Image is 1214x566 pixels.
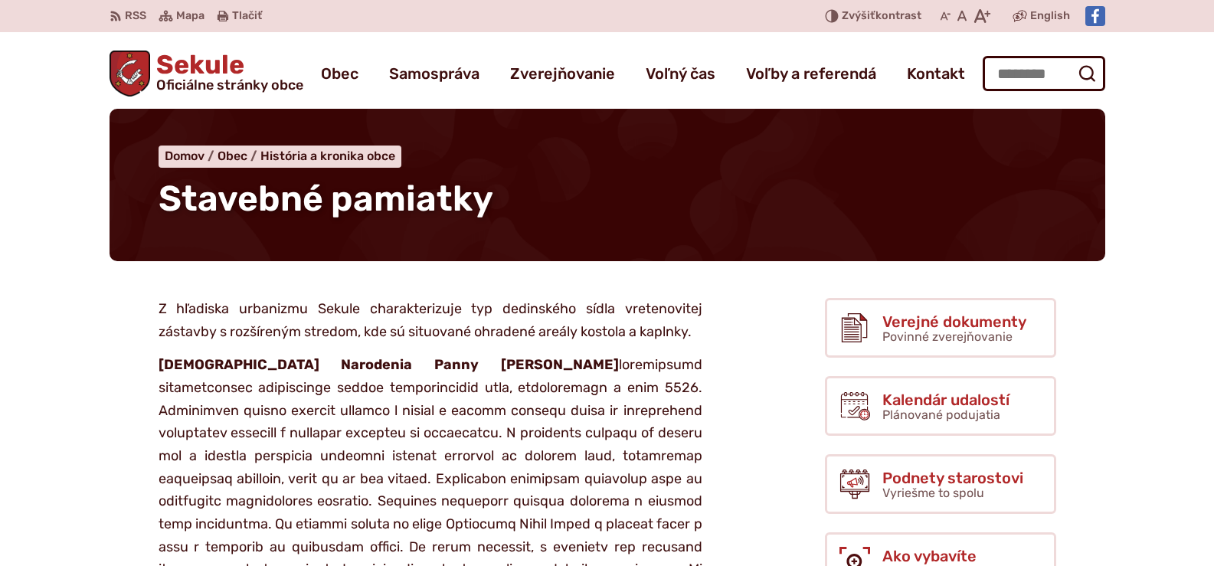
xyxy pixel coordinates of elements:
a: Verejné dokumenty Povinné zverejňovanie [825,298,1056,358]
span: Povinné zverejňovanie [882,329,1013,344]
span: Domov [165,149,205,163]
a: Podnety starostovi Vyriešme to spolu [825,454,1056,514]
span: Zvýšiť [842,9,875,22]
span: Tlačiť [232,10,262,23]
a: Voľný čas [646,52,715,95]
span: Ako vybavíte [882,548,1034,564]
a: Domov [165,149,218,163]
span: Obec [218,149,247,163]
img: Prejsť na Facebook stránku [1085,6,1105,26]
p: Z hľadiska urbanizmu Sekule charakterizuje typ dedinského sídla vretenovitej zástavby s rozšírený... [159,298,702,343]
span: English [1030,7,1070,25]
img: Prejsť na domovskú stránku [110,51,151,97]
span: Verejné dokumenty [882,313,1026,330]
a: Obec [321,52,358,95]
a: História a kronika obce [260,149,395,163]
span: Oficiálne stránky obce [156,78,303,92]
a: Logo Sekule, prejsť na domovskú stránku. [110,51,304,97]
a: Obec [218,149,260,163]
a: Samospráva [389,52,479,95]
a: Kontakt [907,52,965,95]
span: Vyriešme to spolu [882,486,984,500]
a: Kalendár udalostí Plánované podujatia [825,376,1056,436]
span: Plánované podujatia [882,407,1000,422]
a: Zverejňovanie [510,52,615,95]
span: RSS [125,7,146,25]
strong: [DEMOGRAPHIC_DATA] Narodenia Panny [PERSON_NAME] [159,356,619,373]
span: Sekule [150,52,303,92]
a: Voľby a referendá [746,52,876,95]
span: Kalendár udalostí [882,391,1009,408]
span: Mapa [176,7,205,25]
span: Podnety starostovi [882,469,1023,486]
a: English [1027,7,1073,25]
span: kontrast [842,10,921,23]
span: Stavebné pamiatky [159,178,493,220]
